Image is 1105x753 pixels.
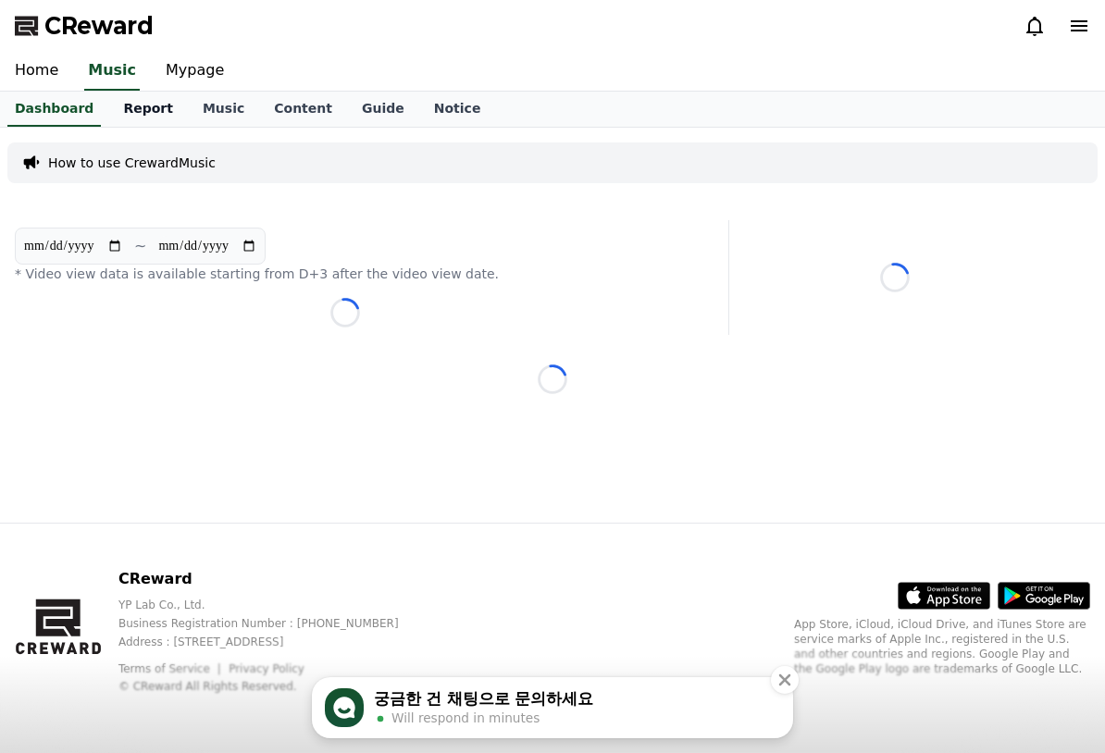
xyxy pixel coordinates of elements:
a: Dashboard [7,92,101,127]
span: CReward [44,11,154,41]
a: Messages [370,701,735,747]
a: Music [188,92,259,127]
a: Guide [347,92,419,127]
a: Mypage [151,52,239,91]
a: Home [6,701,370,747]
a: CReward [15,11,154,41]
p: Business Registration Number : [PHONE_NUMBER] [118,616,428,631]
span: Settings [893,729,941,745]
p: CReward [118,568,428,590]
p: ~ [134,235,146,257]
a: How to use CrewardMusic [48,154,216,172]
a: Report [108,92,188,127]
a: Content [259,92,347,127]
a: Music [84,52,140,91]
a: Settings [735,701,1099,747]
span: Messages [524,730,581,746]
p: YP Lab Co., Ltd. [118,598,428,612]
p: Address : [STREET_ADDRESS] [118,635,428,649]
p: * Video view data is available starting from D+3 after the video view date. [15,265,677,283]
p: App Store, iCloud, iCloud Drive, and iTunes Store are service marks of Apple Inc., registered in ... [794,617,1090,676]
a: Notice [419,92,496,127]
span: Home [170,729,205,745]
